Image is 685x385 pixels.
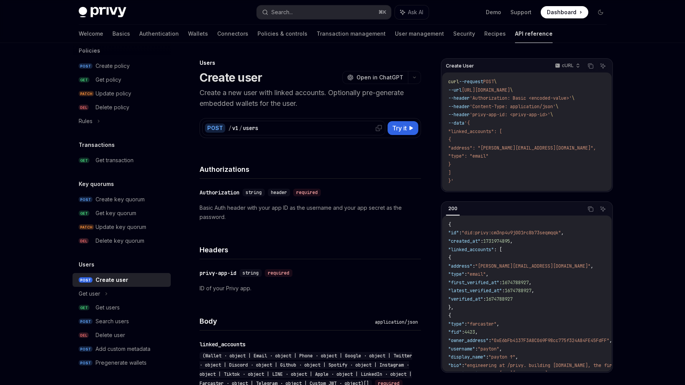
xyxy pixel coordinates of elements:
div: Authorization [200,189,239,196]
span: "linked_accounts" [448,247,494,253]
a: DELDelete policy [73,100,171,114]
span: "type" [448,321,464,327]
span: : [483,296,486,302]
button: Copy the contents from the code block [586,61,596,71]
span: , [510,238,513,244]
div: Search users [96,317,129,326]
span: "first_verified_at" [448,280,499,286]
span: POST [79,197,92,202]
span: header [271,189,287,196]
div: Update key quorum [96,222,146,232]
a: Connectors [217,25,248,43]
div: Pregenerate wallets [96,358,147,367]
h4: Headers [200,245,421,255]
span: POST [79,346,92,352]
a: POSTCreate user [73,273,171,287]
span: "address" [448,263,472,269]
div: Create policy [96,61,130,71]
span: --header [448,104,470,110]
a: Recipes [484,25,506,43]
span: "0xE6bFb4137F3A8C069F98cc775f324A84FE45FdFF" [491,337,609,344]
h4: Authorizations [200,164,421,174]
span: "linked_accounts": [ [448,128,502,135]
a: Authentication [139,25,179,43]
div: Get key quorum [96,209,136,218]
span: : [462,362,464,369]
a: POSTCreate policy [73,59,171,73]
span: \ [494,79,497,85]
span: 1674788927 [505,288,531,294]
span: }, [448,304,454,311]
a: PATCHUpdate key quorum [73,220,171,234]
a: POSTSearch users [73,314,171,328]
span: GET [79,305,89,311]
span: , [609,337,612,344]
span: 'Authorization: Basic <encoded-value>' [470,95,572,101]
span: "verified_at" [448,296,483,302]
span: "payton ↑" [489,354,515,360]
span: : [499,280,502,286]
a: GETGet policy [73,73,171,87]
div: Rules [79,117,92,126]
span: --data [448,120,464,126]
span: PATCH [79,91,94,97]
div: Delete user [96,331,125,340]
span: , [499,346,502,352]
span: curl [448,79,459,85]
h5: Key quorums [79,179,114,189]
button: cURL [551,59,583,72]
div: Create key quorum [96,195,145,204]
span: "email" [467,271,486,277]
span: : [472,263,475,269]
div: Update policy [96,89,131,98]
div: Get users [96,303,120,312]
span: "type" [448,271,464,277]
span: Open in ChatGPT [357,74,403,81]
span: , [591,263,593,269]
span: "farcaster" [467,321,497,327]
span: POST [79,319,92,324]
span: \ [550,112,553,118]
div: Delete policy [96,103,129,112]
span: ] [448,170,451,176]
div: required [265,269,292,277]
div: required [293,189,321,196]
span: 'privy-app-id: <privy-app-id>' [470,112,550,118]
span: 4423 [464,329,475,335]
a: Welcome [79,25,103,43]
span: 1674788927 [486,296,513,302]
span: : [464,321,467,327]
a: Policies & controls [257,25,307,43]
span: { [448,222,451,228]
span: Ask AI [408,8,423,16]
a: POSTPregenerate wallets [73,356,171,370]
span: : [462,329,464,335]
a: POSTCreate key quorum [73,192,171,206]
span: GET [79,158,89,163]
span: \ [556,104,558,110]
span: 'Content-Type: application/json' [470,104,556,110]
img: dark logo [79,7,126,18]
div: linked_accounts [200,341,246,348]
div: privy-app-id [200,269,236,277]
button: Ask AI [598,61,608,71]
span: "[URL][DOMAIN_NAME]" [497,370,550,377]
p: cURL [562,63,574,69]
a: Basics [112,25,130,43]
div: 200 [446,204,460,213]
span: string [243,270,259,276]
span: POST [483,79,494,85]
div: Get transaction [96,156,134,165]
a: Support [510,8,531,16]
span: GET [79,211,89,216]
span: Create User [446,63,474,69]
span: "did:privy:cm3np4u9j001rc8b73seqmqqk" [462,230,561,236]
div: Users [200,59,421,67]
a: PATCHUpdate policy [73,87,171,100]
span: Try it [392,123,407,133]
span: , [531,288,534,294]
span: { [448,137,451,143]
span: --header [448,112,470,118]
button: Ask AI [395,5,429,19]
div: Search... [271,8,293,17]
